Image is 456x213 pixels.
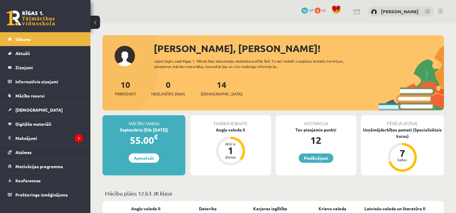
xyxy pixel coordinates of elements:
div: 55.00 [102,133,185,147]
div: Tuvākā ieskaite [190,115,271,127]
a: [DEMOGRAPHIC_DATA] [8,103,83,117]
a: Apmaksāt [129,153,159,163]
i: 1 [75,134,83,142]
a: Sākums [8,32,83,46]
a: Aktuāli [8,46,83,60]
div: Motivācija [276,115,356,127]
span: mP [309,8,314,12]
a: Mācību resursi [8,89,83,103]
a: Motivācijas programma [8,159,83,173]
a: 0Neizlasītās ziņas [151,79,185,97]
a: Angļu valoda II [131,205,160,212]
div: Laipni lūgts savā Rīgas 1. Tālmācības vidusskolas skolnieka profilā. Šeit Tu vari redzēt tuvojošo... [154,58,359,69]
div: [PERSON_NAME], [PERSON_NAME]! [154,41,444,56]
a: Krievu valoda [319,205,346,212]
div: 1 [222,146,240,155]
span: Digitālie materiāli [15,121,51,127]
legend: Maksājumi [15,131,83,145]
div: Atlicis [222,142,240,146]
span: Motivācijas programma [15,164,63,169]
a: Piedāvājumi [299,153,333,163]
span: Neizlasītās ziņas [151,91,185,97]
div: balles [393,158,411,162]
a: Atzīmes [8,145,83,159]
div: 12 [276,133,356,147]
a: Karjeras izglītība [253,205,287,212]
a: Maksājumi1 [8,131,83,145]
div: Uzņēmējdarbības pamati (Specializētais kurss) [361,127,444,139]
span: Aktuāli [15,51,30,56]
span: Sākums [15,36,31,42]
div: Pēdējā atzīme [361,115,444,127]
div: Tev pieejamie punkti [276,127,356,133]
span: [DEMOGRAPHIC_DATA] [201,91,242,97]
a: Ziņojumi [8,60,83,74]
div: Septembris (līdz [DATE]) [102,127,185,133]
p: Mācību plāns 12.b3 JK klase [105,189,442,197]
span: € [154,132,158,141]
span: Priekšmeti [115,91,136,97]
a: Konferences [8,174,83,187]
div: 7 [393,148,411,158]
a: 12 mP [301,8,314,12]
span: Proktoringa izmēģinājums [15,192,68,197]
a: Uzņēmējdarbības pamati (Specializētais kurss) 7 balles [361,127,444,173]
a: Rīgas 1. Tālmācības vidusskola [7,11,55,26]
a: Angļu valoda II Atlicis 1 dienas [190,127,271,166]
legend: Informatīvie ziņojumi [15,75,83,88]
img: Viktorija Raciņa [371,9,377,15]
div: Mācību maksa [102,115,185,127]
div: dienas [222,155,240,159]
span: Konferences [15,178,41,183]
span: 12 [301,8,308,14]
span: Atzīmes [15,150,32,155]
a: 14[DEMOGRAPHIC_DATA] [201,79,242,97]
a: Latviešu valoda un literatūra II [364,205,425,212]
a: Informatīvie ziņojumi [8,75,83,88]
a: Digitālie materiāli [8,117,83,131]
div: Angļu valoda II [190,127,271,133]
a: 0 xp [315,8,329,12]
a: Proktoringa izmēģinājums [8,188,83,202]
legend: Ziņojumi [15,60,83,74]
span: [DEMOGRAPHIC_DATA] [15,107,63,113]
a: Datorika [199,205,217,212]
a: 10Priekšmeti [115,79,136,97]
span: Mācību resursi [15,93,45,98]
a: [PERSON_NAME] [381,8,419,14]
span: xp [322,8,325,12]
span: 0 [315,8,321,14]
